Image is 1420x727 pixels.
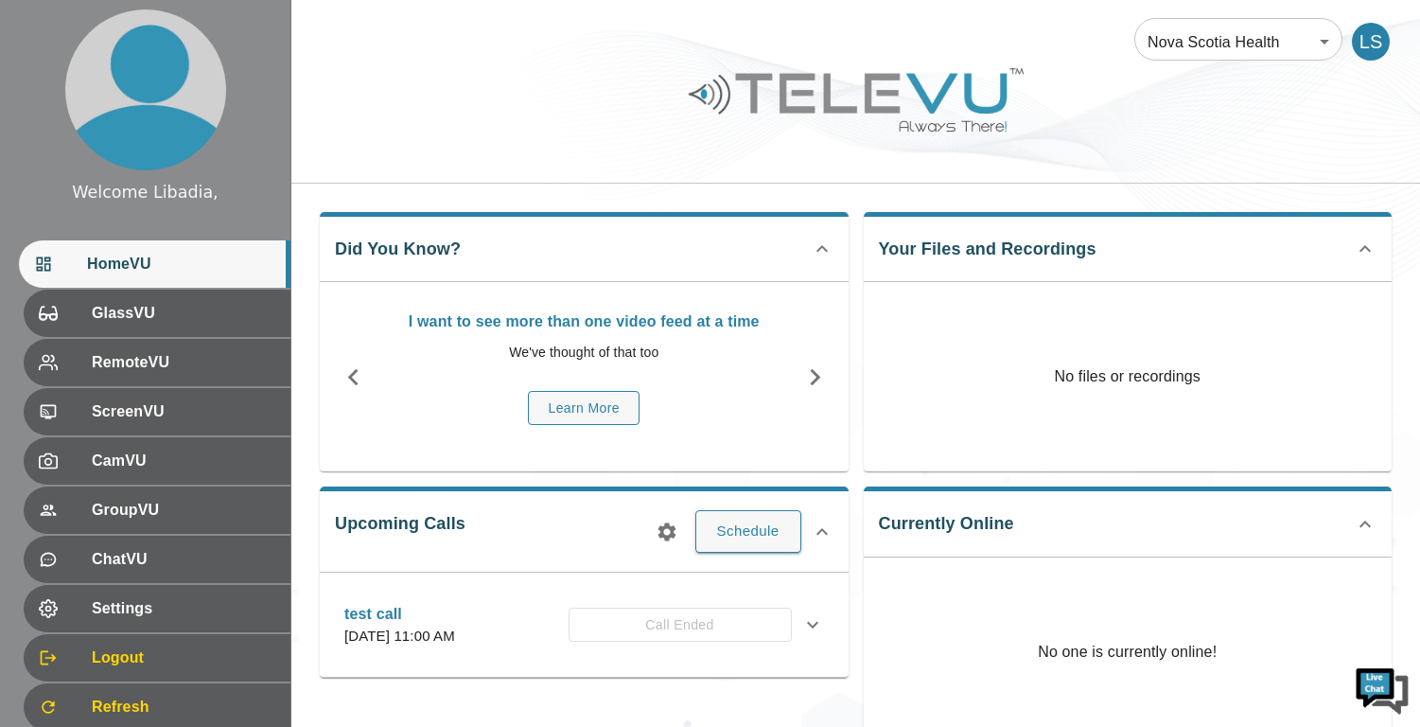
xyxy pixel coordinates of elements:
p: test call [344,603,455,626]
button: Schedule [695,510,801,552]
div: GlassVU [24,290,290,337]
div: RemoteVU [24,339,290,386]
div: CamVU [24,437,290,485]
div: Logout [24,634,290,682]
div: Settings [24,585,290,632]
button: Learn More [528,391,640,426]
span: RemoteVU [92,351,275,374]
p: No files or recordings [864,282,1393,471]
span: Refresh [92,696,275,718]
p: [DATE] 11:00 AM [344,626,455,647]
span: ScreenVU [92,400,275,423]
div: Welcome Libadia, [72,180,218,204]
span: CamVU [92,450,275,472]
div: GroupVU [24,487,290,534]
span: Logout [92,647,275,669]
div: ScreenVU [24,388,290,435]
span: GlassVU [92,302,275,325]
span: ChatVU [92,548,275,571]
img: profile.png [65,9,226,170]
div: ChatVU [24,536,290,583]
img: Logo [686,61,1026,139]
div: Nova Scotia Health [1134,15,1342,68]
div: LS [1352,23,1390,61]
p: We've thought of that too [396,343,772,363]
span: HomeVU [87,253,275,275]
span: GroupVU [92,499,275,522]
div: test call[DATE] 11:00 AMCall Ended [329,592,839,659]
p: I want to see more than one video feed at a time [396,310,772,333]
span: Settings [92,597,275,620]
img: Chat Widget [1354,661,1411,718]
div: HomeVU [19,240,290,288]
